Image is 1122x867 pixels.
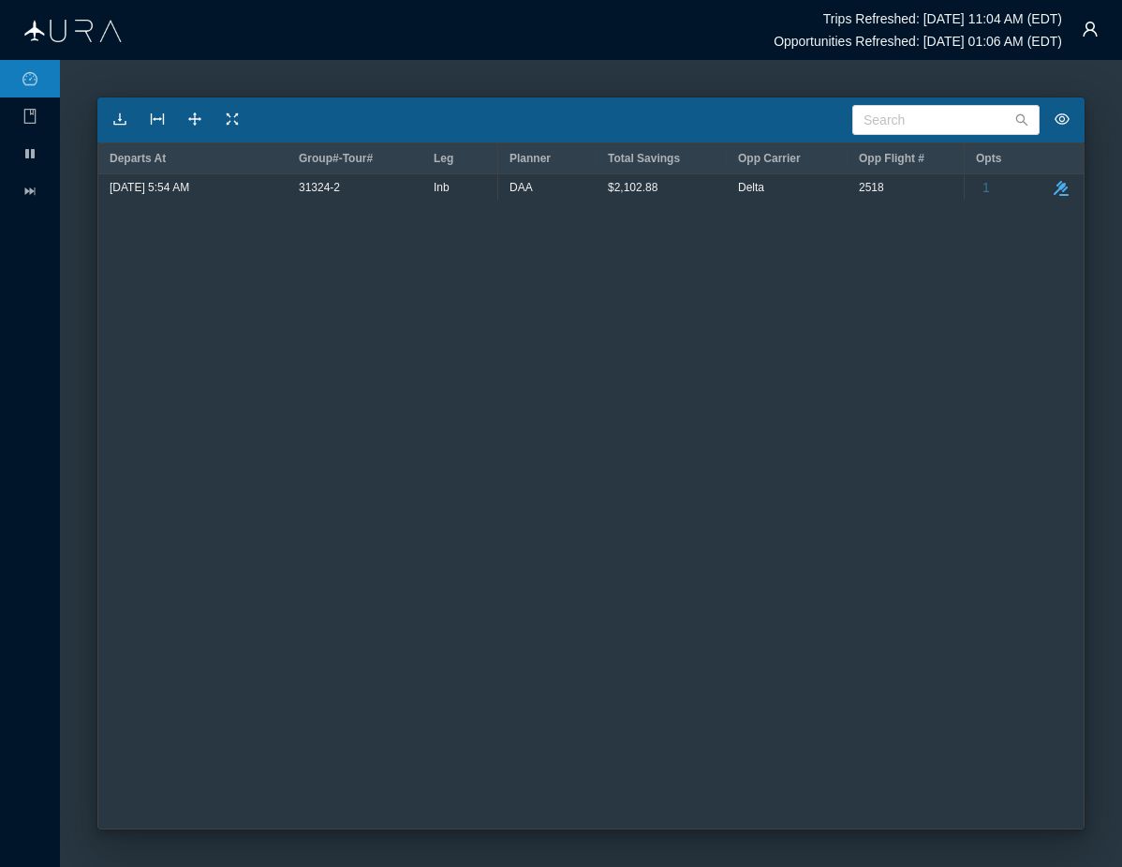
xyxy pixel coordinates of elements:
span: Opts [976,152,1001,165]
i: icon: dashboard [22,71,37,86]
span: Inb [434,175,450,200]
span: Opp Carrier [738,152,801,165]
span: DAA [509,175,533,200]
button: icon: user [1071,10,1109,48]
span: Group#-Tour# [299,152,373,165]
img: Aura Logo [24,20,122,42]
span: Delta [738,175,764,200]
span: Total Savings [608,152,680,165]
span: 1 [982,175,990,200]
i: icon: book [22,109,37,124]
span: $2,102.88 [608,175,657,200]
span: 31324-2 [299,175,340,200]
span: 2518 [859,175,884,200]
span: [DATE] 5:54 AM [110,175,189,200]
button: icon: column-width [142,105,172,135]
h6: Trips Refreshed: [DATE] 11:04 AM (EDT) [823,11,1062,26]
span: Opp Flight # [859,152,924,165]
h6: Opportunities Refreshed: [DATE] 01:06 AM (EDT) [774,34,1062,49]
span: Planner [509,152,551,165]
button: icon: download [105,105,135,135]
i: icon: search [1015,113,1028,127]
button: icon: fullscreen [217,105,247,135]
i: icon: fast-forward [22,184,37,199]
button: icon: eye [1047,105,1077,135]
button: 1 [975,175,997,200]
span: Departs At [110,152,166,165]
span: Leg [434,152,453,165]
button: icon: drag [180,105,210,135]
